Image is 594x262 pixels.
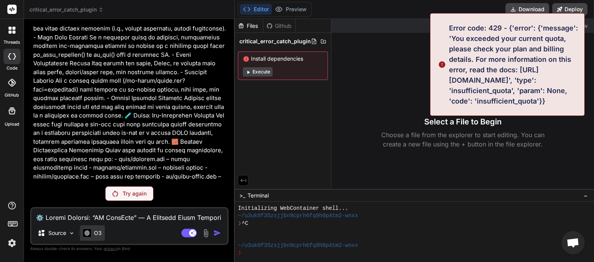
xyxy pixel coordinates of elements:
div: Files [235,22,263,30]
h3: Select a File to Begin [424,116,502,127]
span: critical_error_catch_plugin [29,6,104,14]
label: GitHub [5,92,19,99]
span: ❯ [238,220,242,227]
button: − [582,189,589,202]
div: Github [263,22,295,30]
span: >_ [239,192,245,199]
p: Try again [123,190,147,197]
button: Execute [243,67,273,77]
img: Retry [113,191,118,197]
span: Install dependencies [243,55,323,63]
label: Upload [5,121,19,128]
p: O3 [94,229,102,237]
span: Terminal [247,192,269,199]
img: icon [213,229,221,237]
button: Deploy [552,3,587,15]
p: Choose a file from the explorer to start editing. You can create a new file using the + button in... [376,130,550,149]
button: Preview [272,4,310,15]
span: ~/u3uk0f35zsjjbn9cprh6fq9h0p4tm2-wnxx [238,242,358,249]
span: ❯ [238,249,242,257]
span: privacy [104,246,118,251]
button: Download [505,3,549,15]
img: attachment [201,229,210,238]
p: Always double-check its answers. Your in Bind [30,245,229,252]
img: O3 [83,229,91,236]
label: threads [3,39,20,46]
span: Initializing WebContainer shell... [238,205,348,212]
button: Editor [240,4,272,15]
img: alert [438,23,446,106]
p: Source [48,229,66,237]
a: Open chat [562,231,585,254]
label: code [7,65,17,71]
span: critical_error_catch_plugin [239,37,311,45]
span: ^C [242,220,248,227]
img: Pick Models [68,230,75,236]
span: ~/u3uk0f35zsjjbn9cprh6fq9h0p4tm2-wnxx [238,212,358,219]
p: Error code: 429 - {'error': {'message': 'You exceeded your current quota, please check your plan ... [449,23,580,106]
img: settings [5,236,19,250]
span: − [584,192,588,199]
